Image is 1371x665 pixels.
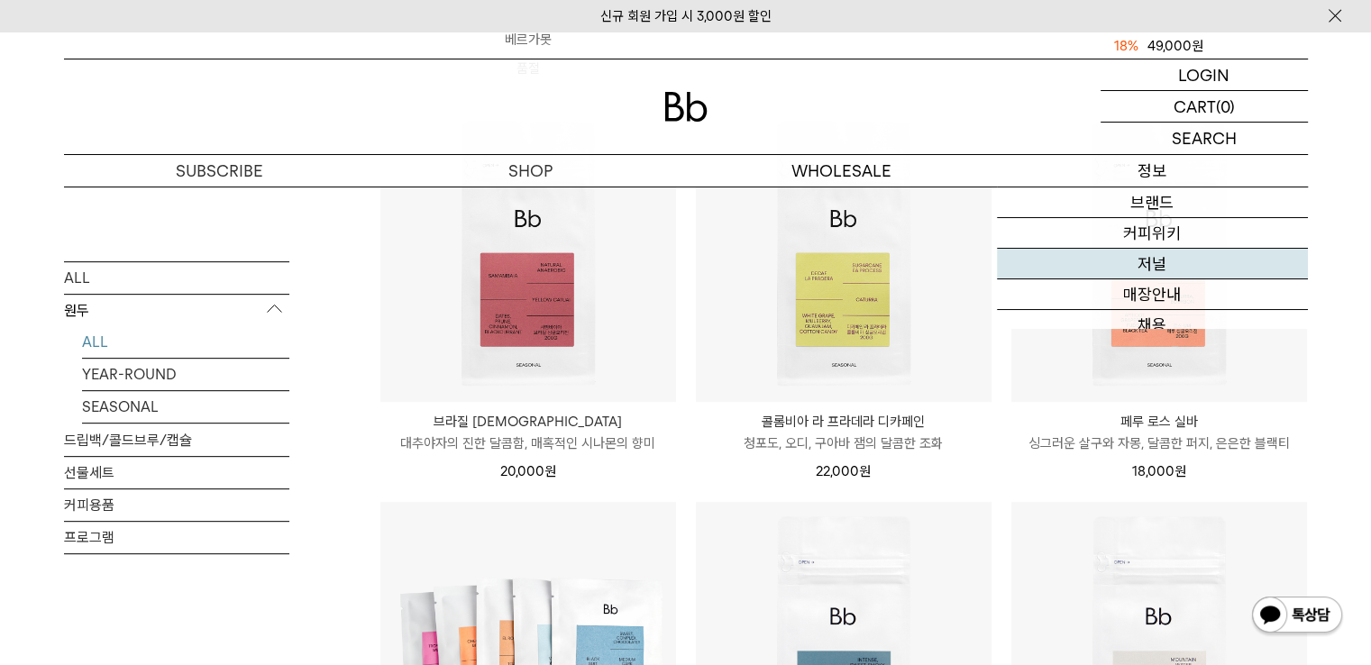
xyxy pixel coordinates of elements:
p: 정보 [997,155,1308,187]
a: 매장안내 [997,279,1308,310]
a: SHOP [375,155,686,187]
a: LOGIN [1101,59,1308,91]
p: 브라질 [DEMOGRAPHIC_DATA] [380,411,676,433]
img: 로고 [664,92,708,122]
img: 카카오톡 채널 1:1 채팅 버튼 [1250,595,1344,638]
p: 콜롬비아 라 프라데라 디카페인 [696,411,992,433]
a: 페루 로스 실바 싱그러운 살구와 자몽, 달콤한 퍼지, 은은한 블랙티 [1011,411,1307,454]
p: 청포도, 오디, 구아바 잼의 달콤한 조화 [696,433,992,454]
a: SEASONAL [82,391,289,423]
p: 페루 로스 실바 [1011,411,1307,433]
span: 18,000 [1132,463,1186,479]
a: 브라질 [DEMOGRAPHIC_DATA] 대추야자의 진한 달콤함, 매혹적인 시나몬의 향미 [380,411,676,454]
a: 프로그램 [64,522,289,553]
p: 싱그러운 살구와 자몽, 달콤한 퍼지, 은은한 블랙티 [1011,433,1307,454]
a: 커피용품 [64,489,289,521]
a: CART (0) [1101,91,1308,123]
img: 브라질 사맘바이아 [380,106,676,402]
span: 원 [859,463,871,479]
span: 22,000 [816,463,871,479]
p: WHOLESALE [686,155,997,187]
a: ALL [82,326,289,358]
a: 브랜드 [997,187,1308,218]
span: 원 [544,463,556,479]
a: ALL [64,262,289,294]
a: 저널 [997,249,1308,279]
img: 콜롬비아 라 프라데라 디카페인 [696,106,992,402]
a: 신규 회원 가입 시 3,000원 할인 [600,8,772,24]
p: (0) [1216,91,1235,122]
span: 20,000 [500,463,556,479]
a: YEAR-ROUND [82,359,289,390]
a: 선물세트 [64,457,289,488]
a: 채용 [997,310,1308,341]
p: CART [1174,91,1216,122]
p: 원두 [64,295,289,327]
p: SEARCH [1172,123,1237,154]
span: 원 [1174,463,1186,479]
a: 드립백/콜드브루/캡슐 [64,424,289,456]
p: 대추야자의 진한 달콤함, 매혹적인 시나몬의 향미 [380,433,676,454]
p: LOGIN [1178,59,1229,90]
a: SUBSCRIBE [64,155,375,187]
a: 콜롬비아 라 프라데라 디카페인 청포도, 오디, 구아바 잼의 달콤한 조화 [696,411,992,454]
a: 커피위키 [997,218,1308,249]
